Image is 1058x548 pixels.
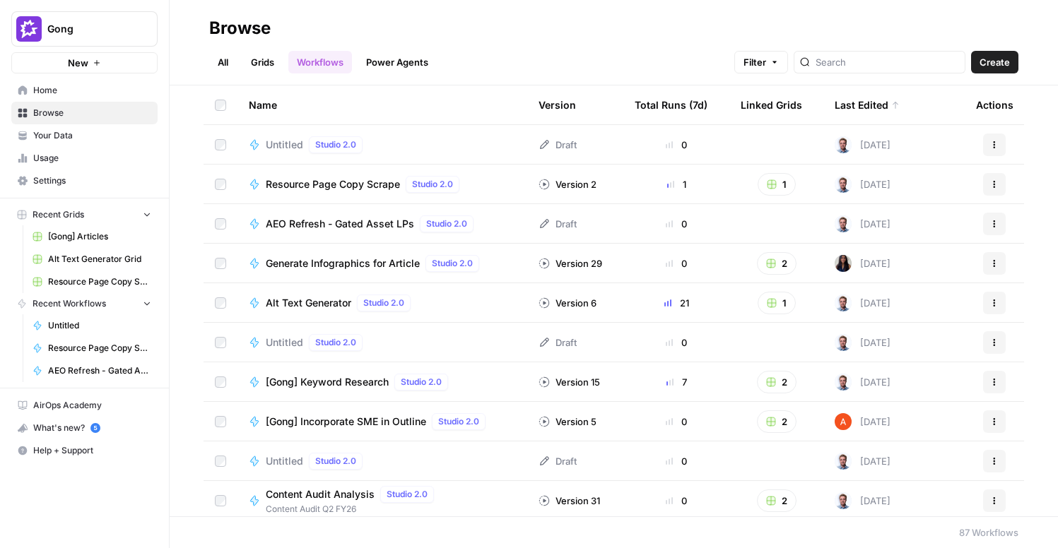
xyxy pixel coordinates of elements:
[835,85,900,124] div: Last Edited
[539,415,596,429] div: Version 5
[48,319,151,332] span: Untitled
[68,56,88,70] span: New
[249,85,516,124] div: Name
[835,334,852,351] img: bf076u973kud3p63l3g8gndu11n6
[980,55,1010,69] span: Create
[835,413,852,430] img: cje7zb9ux0f2nqyv5qqgv3u0jxek
[266,256,420,270] span: Generate Infographics for Article
[635,454,718,468] div: 0
[835,413,891,430] div: [DATE]
[539,296,596,310] div: Version 6
[971,51,1018,73] button: Create
[33,152,151,165] span: Usage
[539,177,596,191] div: Version 2
[835,453,852,470] img: bf076u973kud3p63l3g8gndu11n6
[757,489,797,512] button: 2
[835,176,852,193] img: bf076u973kud3p63l3g8gndu11n6
[432,257,473,270] span: Studio 2.0
[743,55,766,69] span: Filter
[209,51,237,73] a: All
[26,359,158,382] a: AEO Refresh - Gated Asset LPs
[539,85,576,124] div: Version
[90,423,100,433] a: 5
[835,215,852,232] img: bf076u973kud3p63l3g8gndu11n6
[11,293,158,314] button: Recent Workflows
[635,85,707,124] div: Total Runs (7d)
[635,217,718,231] div: 0
[33,174,151,187] span: Settings
[242,51,283,73] a: Grids
[266,217,414,231] span: AEO Refresh - Gated Asset LPs
[315,138,356,151] span: Studio 2.0
[266,415,426,429] span: [Gong] Incorporate SME in Outline
[266,335,303,350] span: Untitled
[959,525,1018,540] div: 87 Workflows
[757,410,797,433] button: 2
[11,169,158,192] a: Settings
[249,215,516,232] a: AEO Refresh - Gated Asset LPsStudio 2.0
[11,417,158,439] button: What's new? 5
[758,292,796,314] button: 1
[835,176,891,193] div: [DATE]
[249,413,516,430] a: [Gong] Incorporate SME in OutlineStudio 2.0
[33,84,151,97] span: Home
[387,488,428,501] span: Studio 2.0
[33,129,151,142] span: Your Data
[539,138,577,152] div: Draft
[266,138,303,152] span: Untitled
[249,453,516,470] a: UntitledStudio 2.0
[835,215,891,232] div: [DATE]
[26,270,158,293] a: Resource Page Copy Scrape Grid
[635,177,718,191] div: 1
[11,124,158,147] a: Your Data
[635,375,718,389] div: 7
[976,85,1013,124] div: Actions
[249,176,516,193] a: Resource Page Copy ScrapeStudio 2.0
[734,51,788,73] button: Filter
[266,454,303,468] span: Untitled
[26,337,158,359] a: Resource Page Copy Scrape
[11,79,158,102] a: Home
[741,85,802,124] div: Linked Grids
[835,255,891,272] div: [DATE]
[249,374,516,391] a: [Gong] Keyword ResearchStudio 2.0
[12,417,157,439] div: What's new?
[26,314,158,337] a: Untitled
[11,147,158,169] a: Usage
[426,218,467,230] span: Studio 2.0
[635,256,718,270] div: 0
[835,136,891,153] div: [DATE]
[835,255,852,272] img: rox323kbkgutb4wcij4krxobkpon
[209,17,271,40] div: Browse
[48,253,151,266] span: Alt Text Generator Grid
[635,415,718,429] div: 0
[358,51,437,73] a: Power Agents
[635,138,718,152] div: 0
[48,230,151,243] span: [Gong] Articles
[93,424,97,431] text: 5
[539,217,577,231] div: Draft
[33,107,151,119] span: Browse
[539,494,600,508] div: Version 31
[635,494,718,508] div: 0
[539,335,577,350] div: Draft
[635,296,718,310] div: 21
[438,415,479,428] span: Studio 2.0
[11,11,158,47] button: Workspace: Gong
[539,375,600,389] div: Version 15
[757,252,797,275] button: 2
[11,204,158,225] button: Recent Grids
[835,294,891,311] div: [DATE]
[401,376,442,388] span: Studio 2.0
[835,374,891,391] div: [DATE]
[835,334,891,351] div: [DATE]
[835,492,852,509] img: bf076u973kud3p63l3g8gndu11n6
[33,444,151,457] span: Help + Support
[412,178,453,191] span: Studio 2.0
[249,486,516,516] a: Content Audit AnalysisStudio 2.0Content Audit Q2 FY26
[249,255,516,272] a: Generate Infographics for ArticleStudio 2.0
[835,294,852,311] img: bf076u973kud3p63l3g8gndu11n6
[363,297,404,309] span: Studio 2.0
[11,439,158,462] button: Help + Support
[48,342,151,355] span: Resource Page Copy Scrape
